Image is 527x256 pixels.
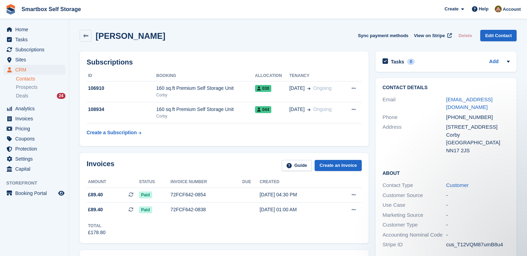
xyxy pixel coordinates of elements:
div: - [446,201,510,209]
a: menu [3,124,65,134]
a: Contacts [16,76,65,82]
span: Create [445,6,458,12]
a: menu [3,188,65,198]
th: ID [87,70,156,82]
span: Booking Portal [15,188,57,198]
h2: About [383,169,510,176]
div: Email [383,96,446,111]
span: Paid [139,206,152,213]
div: Stripe ID [383,241,446,249]
span: Sites [15,55,57,65]
th: Invoice number [170,177,242,188]
a: Create a Subscription [87,126,141,139]
div: [PHONE_NUMBER] [446,113,510,121]
div: Use Case [383,201,446,209]
div: 160 sq.ft Premium Self Storage Unit [156,85,255,92]
span: [DATE] [289,106,305,113]
div: Corby [156,113,255,119]
th: Tenancy [289,70,343,82]
a: menu [3,104,65,113]
div: cus_T12VQM87umB8u4 [446,241,510,249]
a: menu [3,65,65,75]
th: Status [139,177,170,188]
div: [STREET_ADDRESS] [446,123,510,131]
span: Paid [139,191,152,198]
span: View on Stripe [414,32,445,39]
div: NN17 2JS [446,147,510,155]
div: 160 sq.ft Premium Self Storage Unit [156,106,255,113]
span: Protection [15,144,57,154]
div: 106910 [87,85,156,92]
h2: Tasks [391,59,404,65]
h2: [PERSON_NAME] [96,31,165,41]
div: 108934 [87,106,156,113]
th: Due [242,177,260,188]
span: Ongoing [313,85,332,91]
h2: Subscriptions [87,58,362,66]
a: Create an Invoice [315,160,362,171]
a: menu [3,154,65,164]
a: menu [3,55,65,65]
div: Phone [383,113,446,121]
img: stora-icon-8386f47178a22dfd0bd8f6a31ec36ba5ce8667c1dd55bd0f319d3a0aa187defe.svg [6,4,16,15]
div: 72FCF642-0838 [170,206,242,213]
img: Alex Selenitsas [495,6,502,12]
span: [DATE] [289,85,305,92]
div: 0 [407,59,415,65]
span: Ongoing [313,106,332,112]
th: Allocation [255,70,289,82]
div: Accounting Nominal Code [383,231,446,239]
span: Invoices [15,114,57,123]
div: Corby [156,92,255,98]
th: Amount [87,177,139,188]
span: Coupons [15,134,57,144]
h2: Invoices [87,160,114,171]
a: menu [3,134,65,144]
span: Prospects [16,84,37,91]
div: 72FCF642-0854 [170,191,242,198]
span: Help [479,6,489,12]
a: menu [3,25,65,34]
span: Storefront [6,180,69,187]
th: Booking [156,70,255,82]
div: [DATE] 01:00 AM [260,206,333,213]
div: [GEOGRAPHIC_DATA] [446,139,510,147]
span: Home [15,25,57,34]
span: Deals [16,93,28,99]
a: menu [3,114,65,123]
div: Contact Type [383,181,446,189]
div: - [446,211,510,219]
span: Capital [15,164,57,174]
div: Create a Subscription [87,129,137,136]
span: Tasks [15,35,57,44]
a: Guide [282,160,312,171]
div: Total [88,223,106,229]
a: menu [3,35,65,44]
div: - [446,191,510,199]
div: - [446,221,510,229]
div: 24 [57,93,65,99]
button: Sync payment methods [358,30,409,41]
a: menu [3,144,65,154]
a: Edit Contact [480,30,517,41]
a: Add [489,58,499,66]
span: £89.40 [88,191,103,198]
span: 044 [255,106,271,113]
a: Prospects [16,84,65,91]
a: menu [3,45,65,54]
a: Customer [446,182,469,188]
a: Preview store [57,189,65,197]
div: [DATE] 04:30 PM [260,191,333,198]
span: Settings [15,154,57,164]
span: Account [503,6,521,13]
span: CRM [15,65,57,75]
a: [EMAIL_ADDRESS][DOMAIN_NAME] [446,96,493,110]
span: £89.40 [88,206,103,213]
div: Corby [446,131,510,139]
a: View on Stripe [411,30,453,41]
h2: Contact Details [383,85,510,91]
span: Analytics [15,104,57,113]
span: Subscriptions [15,45,57,54]
button: Delete [456,30,475,41]
th: Created [260,177,333,188]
